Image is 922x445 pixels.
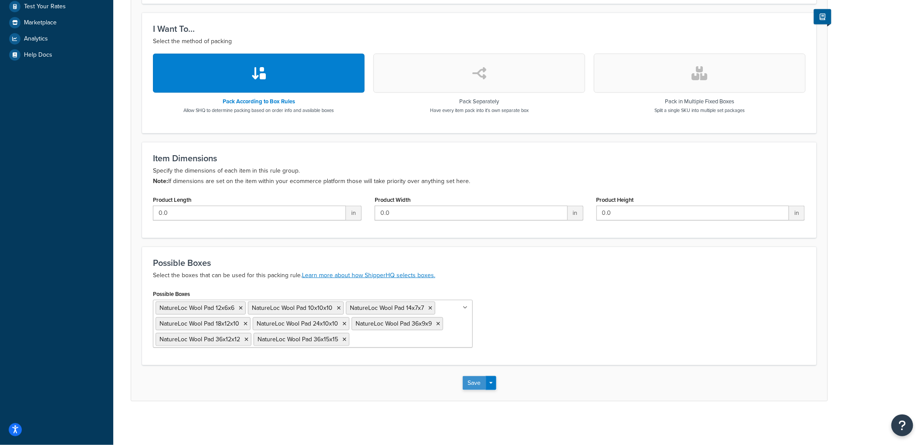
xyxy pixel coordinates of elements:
[568,206,583,221] span: in
[356,319,432,328] span: NatureLoc Wool Pad 36x9x9
[597,197,634,203] label: Product Height
[302,271,435,280] a: Learn more about how ShipperHQ selects boxes.
[153,36,806,47] p: Select the method of packing
[153,24,806,34] h3: I Want To...
[7,15,107,31] a: Marketplace
[184,99,334,105] h3: Pack According to Box Rules
[814,9,831,24] button: Show Help Docs
[252,303,332,313] span: NatureLoc Wool Pad 10x10x10
[153,153,806,163] h3: Item Dimensions
[257,319,338,328] span: NatureLoc Wool Pad 24x10x10
[375,197,410,203] label: Product Width
[346,206,362,221] span: in
[463,376,486,390] button: Save
[24,19,57,27] span: Marketplace
[184,107,334,114] p: Allow SHQ to determine packing based on order info and available boxes
[350,303,424,313] span: NatureLoc Wool Pad 14x7x7
[7,47,107,63] a: Help Docs
[891,414,913,436] button: Open Resource Center
[430,107,529,114] p: Have every item pack into it's own separate box
[655,107,745,114] p: Split a single SKU into multiple set packages
[153,258,806,268] h3: Possible Boxes
[7,31,107,47] a: Analytics
[153,270,806,281] p: Select the boxes that can be used for this packing rule.
[159,335,240,344] span: NatureLoc Wool Pad 36x12x12
[655,99,745,105] h3: Pack in Multiple Fixed Boxes
[153,197,191,203] label: Product Length
[24,3,66,10] span: Test Your Rates
[24,51,52,59] span: Help Docs
[159,319,239,328] span: NatureLoc Wool Pad 18x12x10
[258,335,338,344] span: NatureLoc Wool Pad 36x15x15
[159,303,234,313] span: NatureLoc Wool Pad 12x6x6
[789,206,805,221] span: in
[430,99,529,105] h3: Pack Separately
[24,35,48,43] span: Analytics
[153,177,168,186] b: Note:
[153,291,190,297] label: Possible Boxes
[153,166,806,187] p: Specify the dimensions of each item in this rule group. If dimensions are set on the item within ...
